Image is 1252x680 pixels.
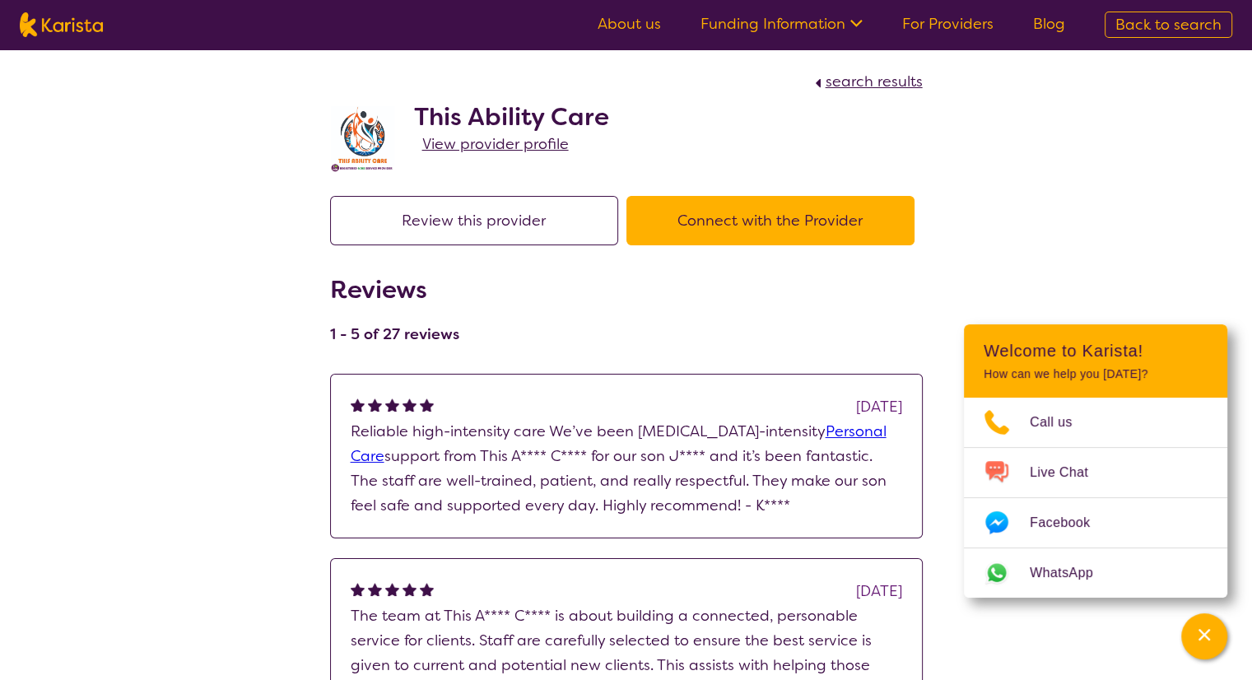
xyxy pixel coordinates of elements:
[964,398,1227,598] ul: Choose channel
[626,211,923,231] a: Connect with the Provider
[826,72,923,91] span: search results
[351,419,902,518] p: Reliable high-intensity care We’ve been [MEDICAL_DATA]-intensity support from This A**** C**** fo...
[414,102,609,132] h2: This Ability Care
[964,324,1227,598] div: Channel Menu
[351,398,365,412] img: fullstar
[330,275,459,305] h2: Reviews
[420,398,434,412] img: fullstar
[1030,460,1108,485] span: Live Chat
[403,398,417,412] img: fullstar
[422,132,569,156] a: View provider profile
[385,398,399,412] img: fullstar
[1181,613,1227,659] button: Channel Menu
[1105,12,1232,38] a: Back to search
[1030,561,1113,585] span: WhatsApp
[1030,510,1110,535] span: Facebook
[351,582,365,596] img: fullstar
[422,134,569,154] span: View provider profile
[1033,14,1065,34] a: Blog
[330,196,618,245] button: Review this provider
[1030,410,1092,435] span: Call us
[330,211,626,231] a: Review this provider
[984,341,1208,361] h2: Welcome to Karista!
[330,324,459,344] h4: 1 - 5 of 27 reviews
[964,548,1227,598] a: Web link opens in a new tab.
[902,14,994,34] a: For Providers
[626,196,915,245] button: Connect with the Provider
[700,14,863,34] a: Funding Information
[368,582,382,596] img: fullstar
[1115,15,1222,35] span: Back to search
[20,12,103,37] img: Karista logo
[856,394,902,419] div: [DATE]
[420,582,434,596] img: fullstar
[403,582,417,596] img: fullstar
[368,398,382,412] img: fullstar
[330,106,396,172] img: gsdcjusr4h8ax57pm8t9.jpg
[385,582,399,596] img: fullstar
[984,367,1208,381] p: How can we help you [DATE]?
[856,579,902,603] div: [DATE]
[811,72,923,91] a: search results
[598,14,661,34] a: About us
